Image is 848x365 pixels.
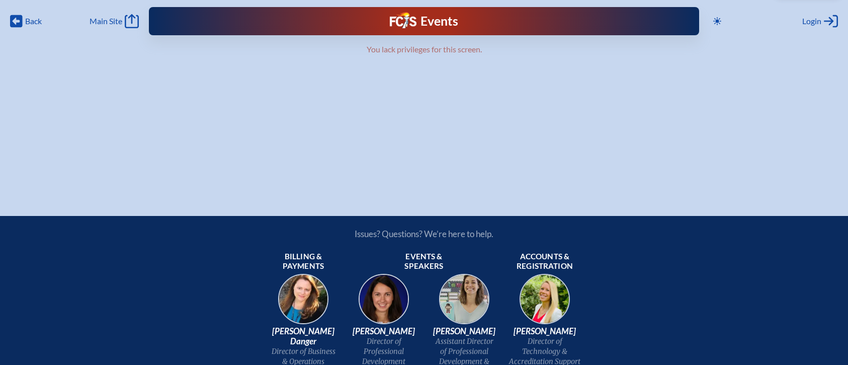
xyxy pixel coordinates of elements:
span: Login [802,16,821,26]
span: Billing & payments [267,252,340,272]
span: Main Site [90,16,122,26]
img: 9c64f3fb-7776-47f4-83d7-46a341952595 [271,271,335,335]
span: Events & speakers [388,252,460,272]
img: Florida Council of Independent Schools [390,12,416,28]
span: Accounts & registration [508,252,581,272]
span: [PERSON_NAME] [428,326,500,336]
img: 545ba9c4-c691-43d5-86fb-b0a622cbeb82 [432,271,496,335]
a: Main Site [90,14,139,28]
p: You lack privileges for this screen. [158,44,690,54]
a: FCIS LogoEvents [390,12,458,30]
div: FCIS Events — Future ready [302,12,545,30]
span: Back [25,16,42,26]
img: b1ee34a6-5a78-4519-85b2-7190c4823173 [513,271,577,335]
p: Issues? Questions? We’re here to help. [247,229,601,239]
span: [PERSON_NAME] [508,326,581,336]
img: 94e3d245-ca72-49ea-9844-ae84f6d33c0f [352,271,416,335]
span: [PERSON_NAME] Danger [267,326,340,346]
span: [PERSON_NAME] [348,326,420,336]
h1: Events [420,15,458,28]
